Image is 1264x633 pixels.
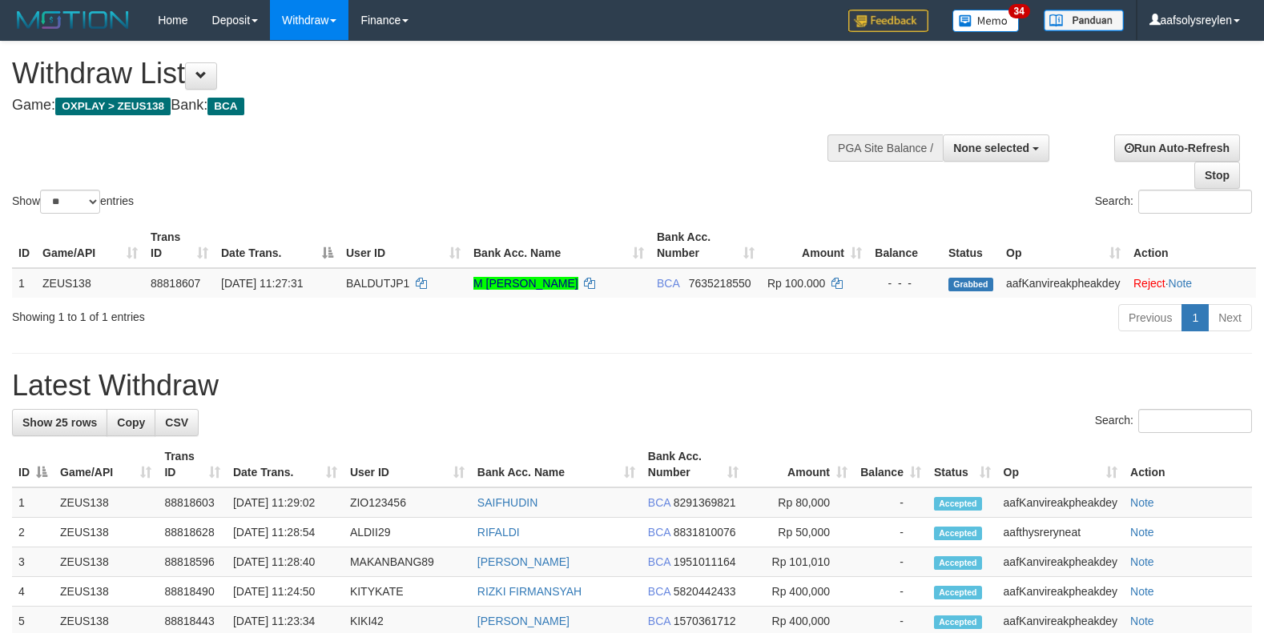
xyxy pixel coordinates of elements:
th: ID [12,222,36,268]
span: BCA [648,555,670,568]
h4: Game: Bank: [12,98,827,114]
td: [DATE] 11:24:50 [227,577,344,607]
td: [DATE] 11:29:02 [227,487,344,518]
span: Show 25 rows [22,416,97,429]
td: 88818596 [158,547,227,577]
span: Copy 1570361712 to clipboard [674,615,736,627]
td: 1 [12,487,54,518]
td: ZEUS138 [54,547,158,577]
a: Note [1130,555,1154,568]
th: Bank Acc. Number: activate to sort column ascending [650,222,761,268]
img: Feedback.jpg [848,10,928,32]
td: aafKanvireakpheakdey [997,487,1124,518]
a: Note [1130,585,1154,598]
img: Button%20Memo.svg [952,10,1020,32]
div: PGA Site Balance / [827,134,943,162]
td: 2 [12,518,54,547]
span: BCA [648,526,670,539]
a: 1 [1181,304,1209,331]
th: Op: activate to sort column ascending [1000,222,1127,268]
a: Copy [107,409,155,436]
th: Amount: activate to sort column ascending [745,442,854,487]
td: ALDII29 [344,518,471,547]
span: 88818607 [151,277,200,290]
a: [PERSON_NAME] [477,555,570,568]
a: Note [1169,277,1193,290]
th: Date Trans.: activate to sort column descending [215,222,340,268]
th: Game/API: activate to sort column ascending [54,442,158,487]
a: RIFALDI [477,526,520,539]
td: Rp 80,000 [745,487,854,518]
span: Accepted [934,497,982,511]
span: None selected [953,142,1029,154]
span: 34 [1008,4,1030,18]
td: aafKanvireakpheakdey [997,577,1124,607]
span: [DATE] 11:27:31 [221,277,303,290]
td: - [854,487,928,518]
th: Trans ID: activate to sort column ascending [158,442,227,487]
td: 3 [12,547,54,577]
th: ID: activate to sort column descending [12,442,54,487]
a: [PERSON_NAME] [477,615,570,627]
td: · [1127,268,1256,298]
a: M [PERSON_NAME] [473,277,578,290]
th: Balance [868,222,942,268]
div: - - - [875,275,936,291]
td: [DATE] 11:28:54 [227,518,344,547]
span: BCA [657,277,679,290]
td: ZEUS138 [54,518,158,547]
th: Action [1127,222,1256,268]
th: Status: activate to sort column ascending [928,442,997,487]
th: Action [1124,442,1252,487]
span: BCA [207,98,244,115]
td: 4 [12,577,54,607]
a: Run Auto-Refresh [1114,134,1240,162]
input: Search: [1138,409,1252,433]
th: Bank Acc. Name: activate to sort column ascending [471,442,642,487]
td: Rp 400,000 [745,577,854,607]
td: - [854,518,928,547]
th: User ID: activate to sort column ascending [340,222,467,268]
a: Note [1130,526,1154,539]
td: ZEUS138 [54,487,158,518]
td: ZEUS138 [54,577,158,607]
span: BCA [648,615,670,627]
label: Search: [1095,190,1252,214]
th: Bank Acc. Name: activate to sort column ascending [467,222,650,268]
td: [DATE] 11:28:40 [227,547,344,577]
img: MOTION_logo.png [12,8,134,32]
th: User ID: activate to sort column ascending [344,442,471,487]
h1: Withdraw List [12,58,827,90]
button: None selected [943,134,1049,162]
label: Show entries [12,190,134,214]
a: Reject [1133,277,1165,290]
td: Rp 50,000 [745,518,854,547]
td: aafKanvireakpheakdey [1000,268,1127,298]
a: Note [1130,496,1154,509]
th: Op: activate to sort column ascending [997,442,1124,487]
a: Note [1130,615,1154,627]
span: Accepted [934,615,982,629]
span: Copy 7635218550 to clipboard [689,277,751,290]
th: Bank Acc. Number: activate to sort column ascending [642,442,745,487]
td: 88818490 [158,577,227,607]
input: Search: [1138,190,1252,214]
a: SAIFHUDIN [477,496,537,509]
td: MAKANBANG89 [344,547,471,577]
th: Date Trans.: activate to sort column ascending [227,442,344,487]
td: - [854,547,928,577]
a: CSV [155,409,199,436]
div: Showing 1 to 1 of 1 entries [12,302,515,325]
td: - [854,577,928,607]
span: Copy 5820442433 to clipboard [674,585,736,598]
td: 88818628 [158,518,227,547]
th: Status [942,222,1000,268]
a: Next [1208,304,1252,331]
span: BALDUTJP1 [346,277,409,290]
span: Accepted [934,586,982,599]
span: Copy 1951011164 to clipboard [674,555,736,568]
select: Showentries [40,190,100,214]
td: aafKanvireakpheakdey [997,547,1124,577]
span: OXPLAY > ZEUS138 [55,98,171,115]
a: Stop [1194,162,1240,189]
